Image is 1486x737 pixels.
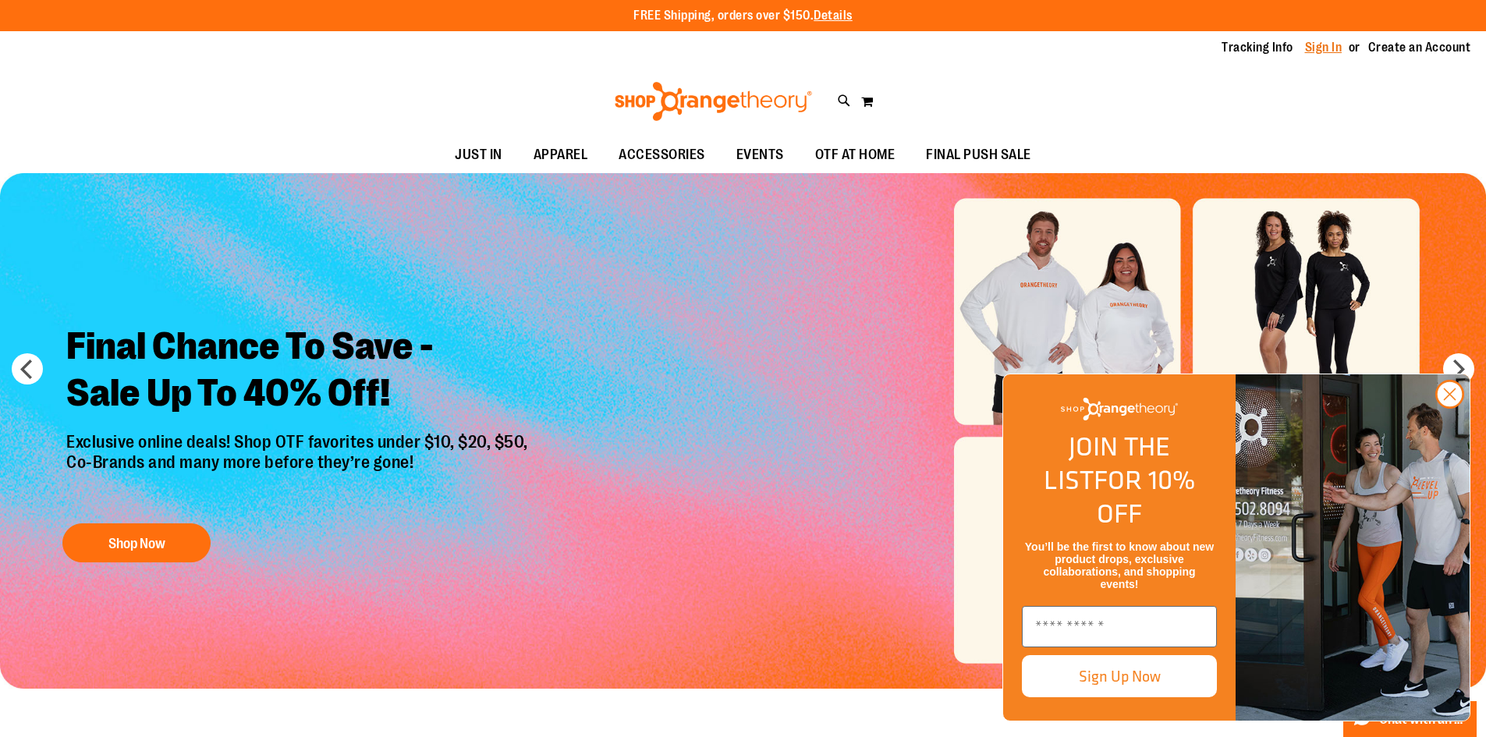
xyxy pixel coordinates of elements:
a: FINAL PUSH SALE [910,137,1047,173]
span: EVENTS [736,137,784,172]
button: next [1443,353,1474,384]
a: ACCESSORIES [603,137,721,173]
img: Shop Orangetheory [612,82,814,121]
span: APPAREL [534,137,588,172]
p: Exclusive online deals! Shop OTF favorites under $10, $20, $50, Co-Brands and many more before th... [55,432,544,508]
p: FREE Shipping, orders over $150. [633,7,853,25]
a: Details [814,9,853,23]
a: Final Chance To Save -Sale Up To 40% Off! Exclusive online deals! Shop OTF favorites under $10, $... [55,311,544,571]
h2: Final Chance To Save - Sale Up To 40% Off! [55,311,544,432]
a: EVENTS [721,137,800,173]
span: FOR 10% OFF [1094,460,1195,533]
span: ACCESSORIES [619,137,705,172]
button: Shop Now [62,523,211,562]
a: OTF AT HOME [800,137,911,173]
input: Enter email [1022,606,1217,647]
span: JUST IN [455,137,502,172]
img: Shop Orangtheory [1236,374,1470,721]
a: APPAREL [518,137,604,173]
button: Sign Up Now [1022,655,1217,697]
a: Sign In [1305,39,1342,56]
div: FLYOUT Form [987,358,1486,737]
span: OTF AT HOME [815,137,896,172]
a: JUST IN [439,137,518,173]
span: FINAL PUSH SALE [926,137,1031,172]
a: Create an Account [1368,39,1471,56]
span: JOIN THE LIST [1044,427,1170,499]
button: prev [12,353,43,384]
img: Shop Orangetheory [1061,398,1178,420]
button: Close dialog [1435,380,1464,409]
span: You’ll be the first to know about new product drops, exclusive collaborations, and shopping events! [1025,540,1214,590]
a: Tracking Info [1222,39,1293,56]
